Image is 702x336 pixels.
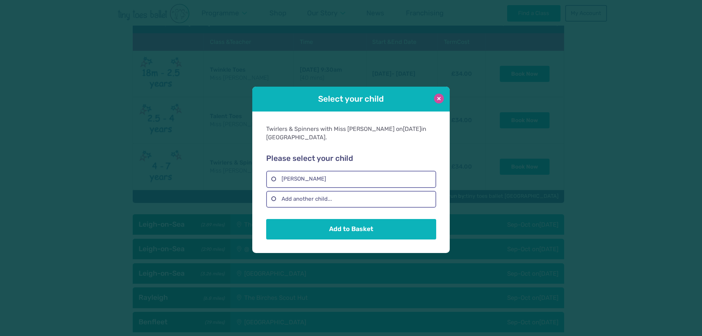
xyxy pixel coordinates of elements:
label: Add another child... [266,191,436,208]
span: [DATE] [403,125,421,132]
h1: Select your child [273,93,429,105]
label: [PERSON_NAME] [266,171,436,188]
div: Twirlers & Spinners with Miss [PERSON_NAME] on in [GEOGRAPHIC_DATA]. [266,125,436,141]
h2: Please select your child [266,154,436,163]
button: Add to Basket [266,219,436,239]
